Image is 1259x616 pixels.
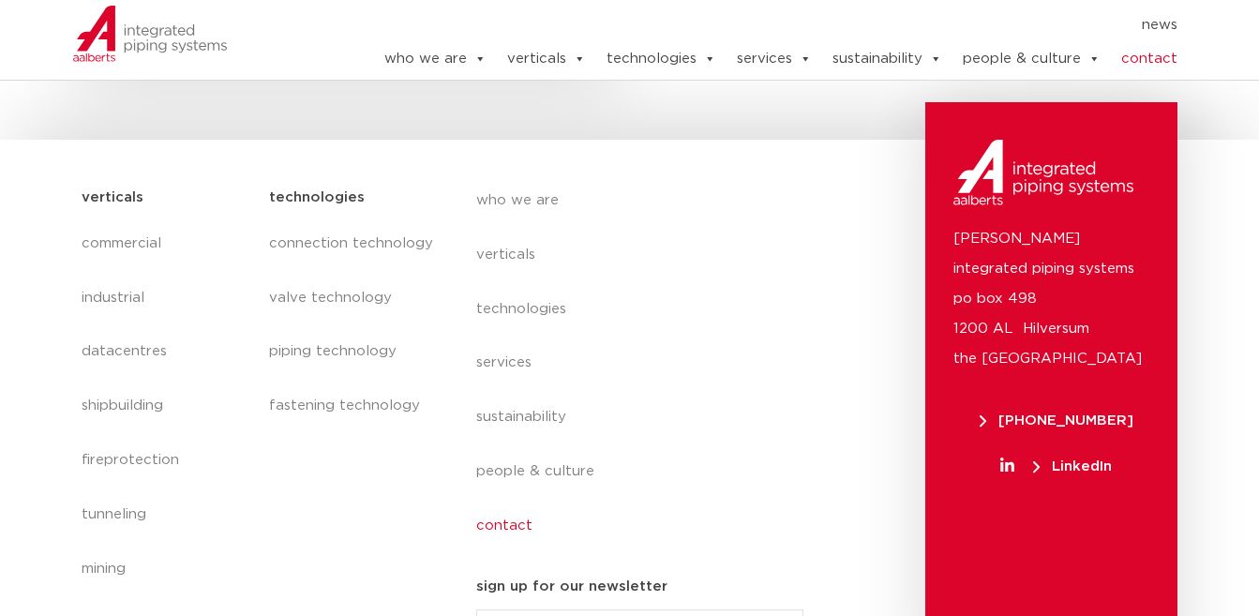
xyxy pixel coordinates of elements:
span: LinkedIn [1033,459,1112,473]
a: contact [1121,40,1177,78]
a: tunneling [82,488,251,542]
a: commercial [82,217,251,271]
h5: technologies [269,183,365,213]
a: sustainability [832,40,942,78]
a: people & culture [963,40,1101,78]
nav: Menu [269,217,438,434]
a: connection technology [269,217,438,271]
a: fireprotection [82,433,251,488]
a: technologies [476,282,819,337]
h5: verticals [82,183,143,213]
a: verticals [476,228,819,282]
a: LinkedIn [953,459,1159,473]
a: services [476,336,819,390]
p: [PERSON_NAME] integrated piping systems po box 498 1200 AL Hilversum the [GEOGRAPHIC_DATA] [953,224,1149,374]
a: piping technology [269,324,438,379]
a: industrial [82,271,251,325]
a: datacentres [82,324,251,379]
a: who we are [384,40,487,78]
a: technologies [607,40,716,78]
a: fastening technology [269,379,438,433]
a: services [737,40,812,78]
a: news [1142,10,1177,40]
nav: Menu [327,10,1178,40]
a: who we are [476,173,819,228]
a: valve technology [269,271,438,325]
a: [PHONE_NUMBER] [953,413,1159,428]
a: mining [82,542,251,596]
a: people & culture [476,444,819,499]
a: sustainability [476,390,819,444]
a: shipbuilding [82,379,251,433]
h5: sign up for our newsletter [476,572,667,602]
a: verticals [507,40,586,78]
nav: Menu [476,173,819,554]
span: [PHONE_NUMBER] [980,413,1133,428]
a: contact [476,499,819,553]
